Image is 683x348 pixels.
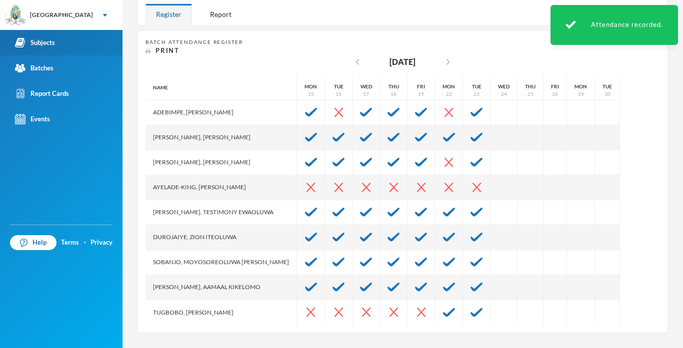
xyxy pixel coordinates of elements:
div: [PERSON_NAME], Aamaal Kikelomo [145,275,297,300]
div: · [84,238,86,248]
div: 29 [578,90,584,98]
div: Adebimpe, [PERSON_NAME] [145,100,297,125]
div: 23 [473,90,479,98]
div: Thu [388,83,399,90]
div: Name [145,75,297,100]
div: 17 [363,90,369,98]
i: chevron_right [442,56,454,68]
div: 18 [390,90,396,98]
div: Mon [574,83,587,90]
div: Mon [442,83,455,90]
div: [DATE] [389,56,415,68]
span: Print [155,46,179,54]
div: Thu [525,83,535,90]
div: 16 [335,90,341,98]
div: Report [199,3,242,25]
div: Tugbobo, [PERSON_NAME] [145,300,297,325]
div: [PERSON_NAME], [PERSON_NAME] [145,125,297,150]
div: Wed [360,83,372,90]
i: chevron_left [351,56,363,68]
a: Help [10,235,56,250]
div: Sobanjo, Moyosoreoluwa [PERSON_NAME] [145,250,297,275]
div: Subjects [15,37,55,48]
div: Attendance recorded. [550,5,678,45]
div: Mon [304,83,317,90]
div: [PERSON_NAME], Testimony Ewaoluwa [145,200,297,225]
div: Fri [551,83,559,90]
div: 26 [552,90,558,98]
div: [GEOGRAPHIC_DATA] [30,10,93,19]
div: 24 [501,90,507,98]
div: [PERSON_NAME], [PERSON_NAME] [145,150,297,175]
a: Terms [61,238,79,248]
div: Fri [417,83,425,90]
div: Register [145,3,192,25]
a: Privacy [90,238,112,248]
div: Durojaiye, Zion Iteoluwa [145,225,297,250]
div: Ayelade-king, [PERSON_NAME] [145,175,297,200]
div: 25 [527,90,533,98]
div: Tue [472,83,481,90]
div: Batches [15,63,53,73]
div: Report Cards [15,88,69,99]
div: 19 [418,90,424,98]
div: Wed [498,83,509,90]
div: 30 [604,90,610,98]
div: 15 [308,90,314,98]
div: 22 [446,90,452,98]
div: Tue [602,83,612,90]
img: logo [5,5,25,25]
div: Tue [334,83,343,90]
div: Events [15,114,50,124]
span: Batch Attendance Register [145,39,243,45]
